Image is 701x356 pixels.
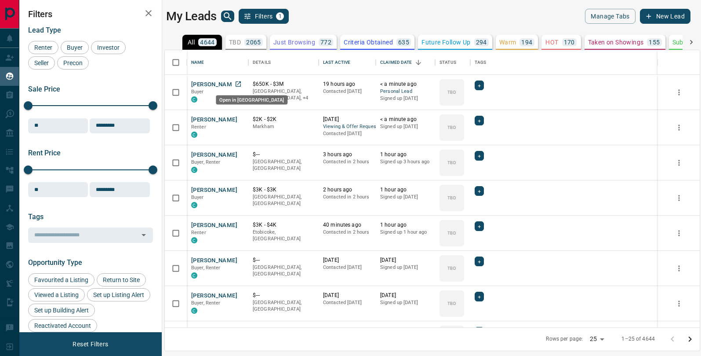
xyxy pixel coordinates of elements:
div: + [475,186,484,196]
p: < a minute ago [380,81,431,88]
p: [GEOGRAPHIC_DATA], [GEOGRAPHIC_DATA] [253,158,314,172]
p: 1 hour ago [380,151,431,158]
span: + [478,257,481,266]
p: TBD [447,159,456,166]
span: + [478,81,481,90]
div: Details [253,50,271,75]
button: more [672,297,686,310]
div: Return to Site [97,273,146,286]
p: Contacted [DATE] [323,299,371,306]
p: TBD [447,89,456,95]
p: Just Browsing [273,39,315,45]
p: West End, East End, Midtown | Central, Toronto [253,88,314,102]
button: [PERSON_NAME] [191,292,237,300]
span: + [478,292,481,301]
p: 1 hour ago [380,186,431,194]
p: [GEOGRAPHIC_DATA], [GEOGRAPHIC_DATA] [253,264,314,278]
p: Signed up 3 hours ago [380,158,431,165]
span: Personal Lead [380,88,431,95]
p: 1–25 of 4644 [621,335,655,343]
p: 772 [320,39,331,45]
p: [DATE] [323,327,371,334]
div: Investor [91,41,126,54]
p: 155 [649,39,660,45]
button: more [672,191,686,205]
span: Set up Listing Alert [90,291,147,298]
span: Sale Price [28,85,60,93]
p: [DATE] [323,116,371,123]
button: more [672,262,686,275]
p: [DATE] [380,292,431,299]
button: Manage Tabs [585,9,635,24]
button: [PERSON_NAME] [191,81,237,89]
p: 170 [564,39,575,45]
p: Criteria Obtained [344,39,393,45]
button: [PERSON_NAME] [191,186,237,195]
div: condos.ca [191,202,197,208]
div: Favourited a Listing [28,273,94,286]
span: Buyer, Renter [191,265,221,271]
span: + [478,327,481,336]
p: $--- [253,257,314,264]
span: Buyer, Renter [191,300,221,306]
button: more [672,86,686,99]
button: search button [221,11,234,22]
h1: My Leads [166,9,217,23]
p: 194 [521,39,532,45]
button: more [672,156,686,169]
p: Signed up [DATE] [380,194,431,201]
div: Reactivated Account [28,319,97,332]
h2: Filters [28,9,153,19]
p: TBD [447,195,456,201]
button: Sort [412,56,425,69]
span: Set up Building Alert [31,307,92,314]
p: Rows per page: [546,335,583,343]
button: Open [138,229,150,241]
p: TBD [447,265,456,272]
span: Reactivated Account [31,322,94,329]
p: 3 hours ago [323,151,371,158]
p: Contacted in 2 hours [323,194,371,201]
p: $2K - $2K [253,327,314,334]
p: Contacted in 2 hours [323,229,371,236]
div: + [475,116,484,125]
span: + [478,187,481,195]
button: [PERSON_NAME] [191,327,237,335]
span: Buyer, Renter [191,159,221,165]
p: Signed up [DATE] [380,299,431,306]
button: [PERSON_NAME] [191,257,237,265]
span: + [478,222,481,231]
div: + [475,81,484,90]
button: Filters1 [239,9,289,24]
span: Rent Price [28,149,61,157]
span: + [478,116,481,125]
span: Renter [31,44,55,51]
p: 4644 [200,39,215,45]
div: condos.ca [191,272,197,279]
div: Tags [470,50,658,75]
div: condos.ca [191,167,197,173]
p: TBD [229,39,241,45]
div: Seller [28,56,55,70]
p: Markham [253,123,314,130]
p: Contacted [DATE] [323,88,371,95]
div: Last Active [323,50,350,75]
span: 1 [277,13,283,19]
div: condos.ca [191,96,197,103]
span: Opportunity Type [28,258,82,267]
p: $--- [253,151,314,158]
span: Viewing & Offer Request [323,123,371,131]
p: All [188,39,195,45]
p: Taken on Showings [588,39,644,45]
div: + [475,327,484,337]
div: condos.ca [191,308,197,314]
span: Precon [60,59,86,66]
div: Set up Building Alert [28,304,95,317]
button: more [672,227,686,240]
span: Renter [191,230,206,235]
p: $3K - $3K [253,186,314,194]
span: Lead Type [28,26,61,34]
button: Reset Filters [67,337,114,352]
div: Open in [GEOGRAPHIC_DATA] [216,95,287,105]
button: [PERSON_NAME] [191,221,237,230]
